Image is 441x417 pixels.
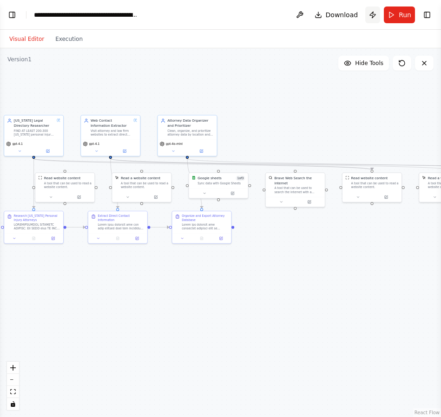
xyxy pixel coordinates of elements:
[213,235,229,241] button: Open in side panel
[24,235,44,241] button: No output available
[38,176,42,180] img: ScrapeWebsiteTool
[7,386,19,398] button: fit view
[342,172,402,202] div: ScrapeWebsiteToolRead website contentA tool that can be used to read a website content.
[296,199,323,205] button: Open in side panel
[182,223,228,231] div: Lorem ips dolorsit ame consectet adipisci elit se doeiusmo temporinci, utlaboree dolo magnaal, en...
[422,176,426,180] img: ScrapeElementFromWebsiteTool
[80,115,140,156] div: Web Contact Information ExtractorVisit attorney and law firm websites to extract direct contact i...
[421,8,434,21] button: Show right sidebar
[31,159,36,208] g: Edge from 8ed6c8c6-a45f-4820-8505-e3a9f00dc0f9 to 543d0589-d9ab-4807-9307-2fe03c15059f
[188,148,215,154] button: Open in side panel
[98,223,144,231] div: Lorem ipsu dolorsit ame con adip elitsed doei tem incididu utla et dolorem aliquaen adminim venia...
[351,176,388,181] div: Read website content
[157,115,217,156] div: Attorney Data Organizer and PrioritizerClean, organize, and prioritize attorney data by location ...
[34,10,138,20] nav: breadcrumb
[192,176,196,180] img: Google Sheets
[129,235,145,241] button: Open in side panel
[338,56,389,71] button: Hide Tools
[167,118,214,128] div: Attorney Data Organizer and Prioritizer
[150,225,169,229] g: Edge from 2f107a65-4a2a-4986-a5c0-020d392d544e to 8927ed21-e62e-43b0-897f-fd537c953977
[326,10,358,20] span: Download
[185,159,204,208] g: Edge from faf48f4d-429e-4a55-b661-ba5b9dd467dd to 8927ed21-e62e-43b0-897f-fd537c953977
[108,159,120,208] g: Edge from e156117b-dc2d-4a04-a9eb-88f408cdf7c8 to 2f107a65-4a2a-4986-a5c0-020d392d544e
[171,211,231,244] div: Organize and Export Attorney DatabaseLorem ips dolorsit ame consectet adipisci elit se doeiusmo t...
[274,176,322,186] div: Brave Web Search the internet
[4,211,64,244] div: Research [US_STATE] Personal Injury AttorneysLOREMIPSUMDOL SITAMETC ADIPISC: Eli SEDD eius TE INC...
[166,142,183,146] span: gpt-4o-mini
[66,194,92,200] button: Open in side panel
[191,235,212,241] button: No output available
[7,362,19,374] button: zoom in
[112,172,171,202] div: ScrapeElementFromWebsiteToolRead a website contentA tool that can be used to read a website content.
[44,176,80,181] div: Read website content
[7,56,32,63] div: Version 1
[98,214,144,222] div: Extract Direct Contact Information
[351,182,399,189] div: A tool that can be used to read a website content.
[13,142,23,146] span: gpt-4.1
[265,172,325,207] div: BraveSearchToolBrave Web Search the internetA tool that can be used to search the internet with a...
[189,172,249,198] div: Google SheetsGoogle sheets1of3Sync data with Google Sheets
[107,235,128,241] button: No output available
[91,129,132,137] div: Visit attorney and law firm websites to extract direct contact information including email addres...
[345,176,349,180] img: ScrapeWebsiteTool
[415,410,440,415] a: React Flow attribution
[44,182,92,189] div: A tool that can be used to read a website content.
[121,176,160,181] div: Read a website content
[274,186,322,194] div: A tool that can be used to search the internet with a search_query.
[311,7,362,23] button: Download
[219,190,246,196] button: Open in side panel
[4,115,64,156] div: [US_STATE] Legal Directory ResearcherFIND AT LEAST 200-300 [US_STATE] personal injury attorneys t...
[88,211,148,244] div: Extract Direct Contact InformationLorem ipsu dolorsit ame con adip elitsed doei tem incididu utla...
[197,182,245,185] div: Sync data with Google Sheets
[14,129,55,137] div: FIND AT LEAST 200-300 [US_STATE] personal injury attorneys through exhaustive, systematic researc...
[45,235,61,241] button: Open in side panel
[14,118,55,128] div: [US_STATE] Legal Directory Researcher
[399,10,411,20] span: Run
[14,223,60,231] div: LOREMIPSUMDOL SITAMETC ADIPISC: Eli SEDD eius TE INCID 859-928 Utlabore etdolore magnaa enimadmin...
[14,214,60,222] div: Research [US_STATE] Personal Injury Attorneys
[355,59,383,67] span: Hide Tools
[111,148,138,154] button: Open in side panel
[269,176,272,180] img: BraveSearchTool
[121,182,168,189] div: A tool that can be used to read a website content.
[35,172,95,202] div: ScrapeWebsiteToolRead website contentA tool that can be used to read a website content.
[91,118,132,128] div: Web Contact Information Extractor
[66,225,85,229] g: Edge from 543d0589-d9ab-4807-9307-2fe03c15059f to 2f107a65-4a2a-4986-a5c0-020d392d544e
[115,176,119,180] img: ScrapeElementFromWebsiteTool
[236,176,245,181] span: Number of enabled actions
[142,194,169,200] button: Open in side panel
[4,33,50,45] button: Visual Editor
[6,8,19,21] button: Show left sidebar
[373,194,400,200] button: Open in side panel
[167,129,214,137] div: Clean, organize, and prioritize attorney data by location and firm size, remove duplicates, verif...
[50,33,88,45] button: Execution
[384,7,415,23] button: Run
[89,142,99,146] span: gpt-4.1
[7,398,19,410] button: toggle interactivity
[7,374,19,386] button: zoom out
[197,176,222,181] div: Google sheets
[7,362,19,410] div: React Flow controls
[182,214,228,222] div: Organize and Export Attorney Database
[34,148,61,154] button: Open in side panel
